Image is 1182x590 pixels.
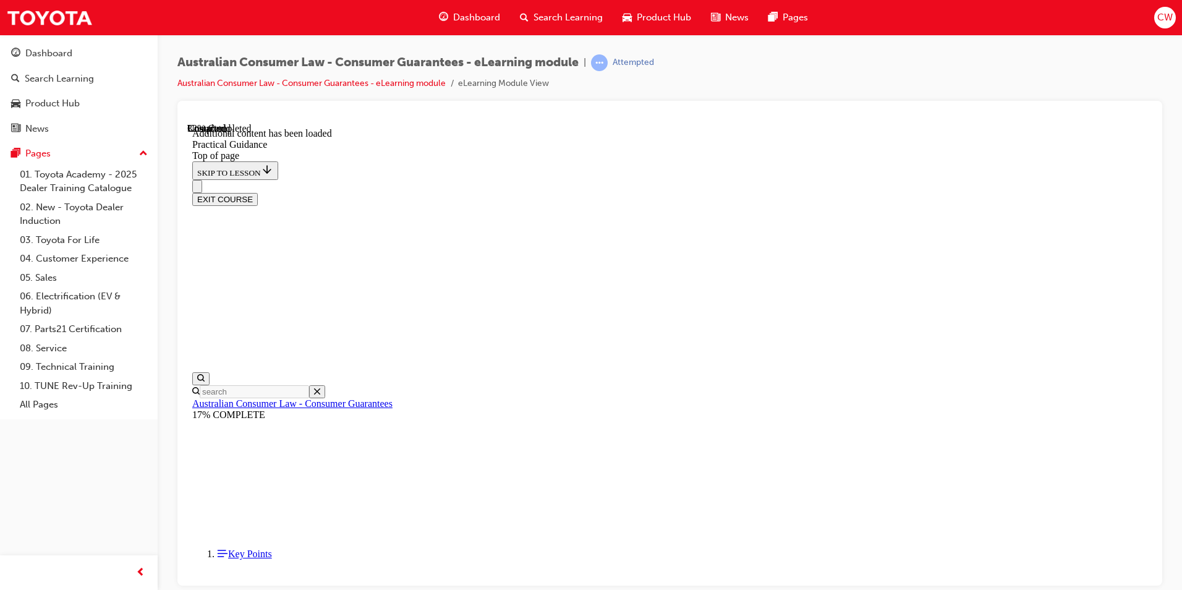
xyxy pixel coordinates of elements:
a: Search Learning [5,67,153,90]
span: SKIP TO LESSON [10,45,86,54]
span: Search Learning [534,11,603,25]
span: news-icon [711,10,720,25]
a: Dashboard [5,42,153,65]
button: Close search menu [122,262,138,275]
div: Attempted [613,57,654,69]
span: car-icon [623,10,632,25]
span: Australian Consumer Law - Consumer Guarantees - eLearning module [177,56,579,70]
div: Practical Guidance [5,16,960,27]
span: search-icon [11,74,20,85]
a: 04. Customer Experience [15,249,153,268]
span: search-icon [520,10,529,25]
span: car-icon [11,98,20,109]
a: search-iconSearch Learning [510,5,613,30]
span: CW [1157,11,1173,25]
a: All Pages [15,395,153,414]
span: Dashboard [453,11,500,25]
span: News [725,11,749,25]
a: news-iconNews [701,5,759,30]
div: Additional content has been loaded [5,5,960,16]
button: CW [1154,7,1176,28]
a: 08. Service [15,339,153,358]
span: pages-icon [11,148,20,160]
div: Top of page [5,27,960,38]
div: Dashboard [25,46,72,61]
div: Product Hub [25,96,80,111]
span: up-icon [139,146,148,162]
a: 01. Toyota Academy - 2025 Dealer Training Catalogue [15,165,153,198]
a: 03. Toyota For Life [15,231,153,250]
div: News [25,122,49,136]
a: guage-iconDashboard [429,5,510,30]
a: 06. Electrification (EV & Hybrid) [15,287,153,320]
a: News [5,118,153,140]
img: Trak [6,4,93,32]
span: Product Hub [637,11,691,25]
span: | [584,56,586,70]
button: DashboardSearch LearningProduct HubNews [5,40,153,142]
span: Pages [783,11,808,25]
a: 05. Sales [15,268,153,288]
div: 17% COMPLETE [5,286,960,297]
a: Australian Consumer Law - Consumer Guarantees [5,275,205,286]
a: car-iconProduct Hub [613,5,701,30]
span: news-icon [11,124,20,135]
span: guage-icon [439,10,448,25]
button: Pages [5,142,153,165]
button: EXIT COURSE [5,70,70,83]
div: Search Learning [25,72,94,86]
a: 02. New - Toyota Dealer Induction [15,198,153,231]
a: 10. TUNE Rev-Up Training [15,377,153,396]
button: Open search menu [5,249,22,262]
span: pages-icon [768,10,778,25]
div: Pages [25,147,51,161]
a: 07. Parts21 Certification [15,320,153,339]
button: Close navigation menu [5,57,15,70]
a: Product Hub [5,92,153,115]
input: Search [12,262,122,275]
a: pages-iconPages [759,5,818,30]
a: 09. Technical Training [15,357,153,377]
span: learningRecordVerb_ATTEMPT-icon [591,54,608,71]
button: SKIP TO LESSON [5,38,91,57]
span: prev-icon [136,565,145,581]
a: Australian Consumer Law - Consumer Guarantees - eLearning module [177,78,446,88]
span: guage-icon [11,48,20,59]
li: eLearning Module View [458,77,549,91]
